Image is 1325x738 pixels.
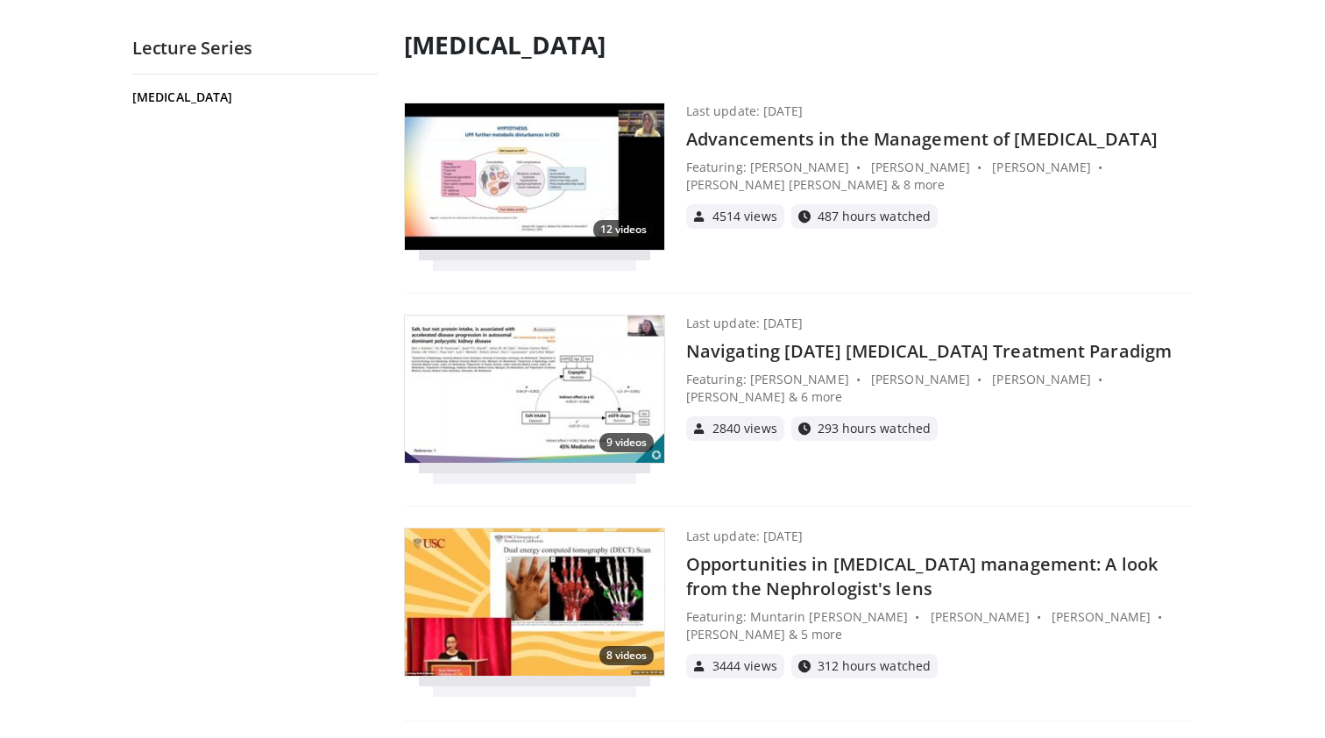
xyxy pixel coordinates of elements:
[686,315,803,332] p: Last update: [DATE]
[686,371,1193,406] p: Featuring: [PERSON_NAME] • [PERSON_NAME] • [PERSON_NAME] • [PERSON_NAME] & 6 more
[132,89,373,106] a: [MEDICAL_DATA]
[404,315,1193,464] a: Shared Decision-Making in ADPKD: Available Treatment Options 9 videos Last update: [DATE] Navigat...
[405,103,664,251] img: Choosing Food Wisely: Ultra-Processed Food and Kidney Health
[686,608,1193,643] p: Featuring: Muntarin [PERSON_NAME] • [PERSON_NAME] • [PERSON_NAME] • [PERSON_NAME] & 5 more
[818,210,931,223] span: 487 hours watched
[686,159,1193,194] p: Featuring: [PERSON_NAME] • [PERSON_NAME] • [PERSON_NAME] • [PERSON_NAME] [PERSON_NAME] & 8 more
[818,422,931,435] span: 293 hours watched
[404,528,1193,678] a: Gout Guidelines 8 videos Last update: [DATE] Opportunities in [MEDICAL_DATA] management: A look f...
[712,660,777,672] span: 3444 views
[404,103,1193,252] a: Choosing Food Wisely: Ultra-Processed Food and Kidney Health 12 videos Last update: [DATE] Advanc...
[818,660,931,672] span: 312 hours watched
[686,339,1193,364] h4: Navigating [DATE] [MEDICAL_DATA] Treatment Paradigm
[599,433,654,452] p: 9 videos
[404,28,606,61] strong: [MEDICAL_DATA]
[599,646,654,665] p: 8 videos
[405,316,664,463] img: Shared Decision-Making in ADPKD: Available Treatment Options
[686,127,1193,152] h4: Advancements in the Management of [MEDICAL_DATA]
[593,220,654,239] p: 12 videos
[686,552,1193,601] h4: Opportunities in [MEDICAL_DATA] management: A look from the Nephrologist's lens
[405,529,664,676] img: Gout Guidelines
[686,528,803,545] p: Last update: [DATE]
[712,210,777,223] span: 4514 views
[712,422,777,435] span: 2840 views
[132,37,378,60] h2: Lecture Series
[686,103,803,120] p: Last update: [DATE]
